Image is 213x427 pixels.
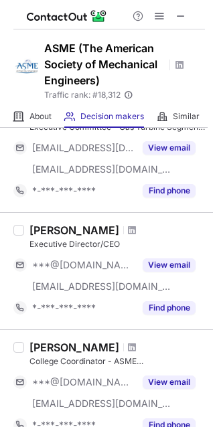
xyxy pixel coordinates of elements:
img: ContactOut v5.3.10 [27,8,107,24]
button: Reveal Button [143,184,196,197]
h1: ASME (The American Society of Mechanical Engineers) [44,40,165,88]
img: 1570f41cbd42edf461785b8acf58ca5f [13,54,40,81]
span: Traffic rank: # 18,312 [44,90,121,100]
div: Executive Director/CEO [29,238,205,250]
button: Reveal Button [143,141,196,155]
span: ***@[DOMAIN_NAME] [32,259,135,271]
span: About [29,111,52,122]
span: Similar [173,111,200,122]
div: College Coordinator - ASME [GEOGRAPHIC_DATA] [29,355,205,367]
span: [EMAIL_ADDRESS][DOMAIN_NAME] [32,398,171,410]
span: [EMAIL_ADDRESS][DOMAIN_NAME] [32,142,135,154]
span: Decision makers [80,111,144,122]
button: Reveal Button [143,301,196,315]
span: [EMAIL_ADDRESS][DOMAIN_NAME] [32,280,171,292]
span: [EMAIL_ADDRESS][DOMAIN_NAME] [32,163,171,175]
div: [PERSON_NAME] [29,224,119,237]
div: [PERSON_NAME] [29,341,119,354]
span: ***@[DOMAIN_NAME] [32,376,135,388]
button: Reveal Button [143,258,196,272]
button: Reveal Button [143,375,196,389]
